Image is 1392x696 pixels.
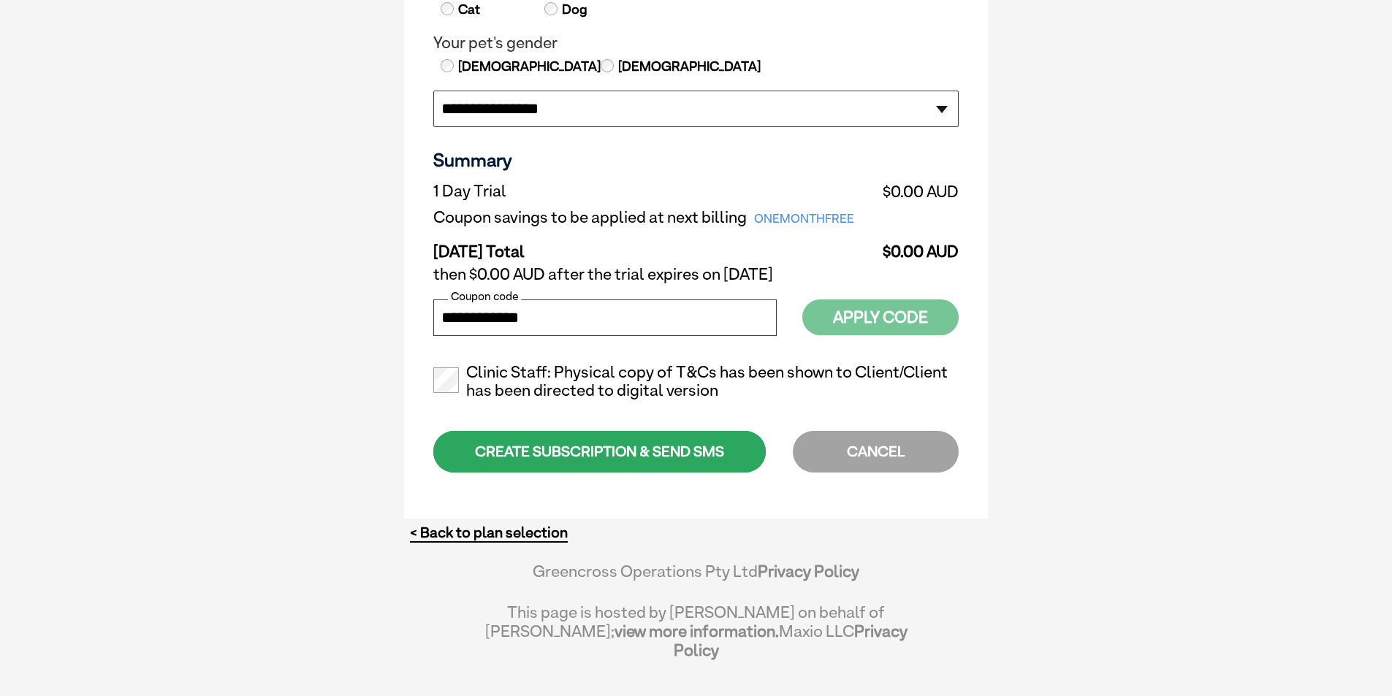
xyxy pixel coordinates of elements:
[484,562,908,595] div: Greencross Operations Pty Ltd
[484,595,908,659] div: This page is hosted by [PERSON_NAME] on behalf of [PERSON_NAME]; Maxio LLC
[793,431,959,473] div: CANCEL
[433,261,959,288] td: then $0.00 AUD after the trial expires on [DATE]
[433,231,877,261] td: [DATE] Total
[877,231,959,261] td: $0.00 AUD
[674,622,908,659] a: Privacy Policy
[433,149,959,171] h3: Summary
[615,622,779,640] a: view more information.
[758,562,859,581] a: Privacy Policy
[877,178,959,204] td: $0.00 AUD
[433,178,877,204] td: 1 Day Trial
[747,209,862,229] span: ONEMONTHFREE
[433,363,959,401] label: Clinic Staff: Physical copy of T&Cs has been shown to Client/Client has been directed to digital ...
[802,299,959,335] button: Apply Code
[410,524,568,542] a: < Back to plan selection
[433,34,959,53] legend: Your pet's gender
[433,204,877,231] td: Coupon savings to be applied at next billing
[433,367,459,393] input: Clinic Staff: Physical copy of T&Cs has been shown to Client/Client has been directed to digital ...
[448,290,521,303] label: Coupon code
[433,431,766,473] div: CREATE SUBSCRIPTION & SEND SMS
